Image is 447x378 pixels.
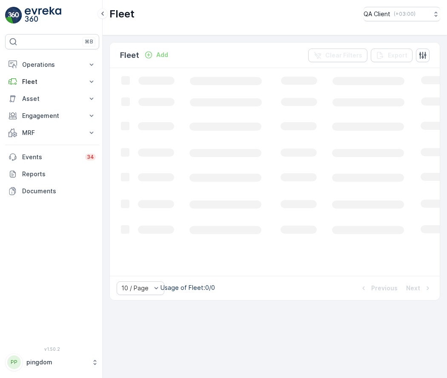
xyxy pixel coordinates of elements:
[388,51,407,60] p: Export
[406,284,420,292] p: Next
[141,50,172,60] button: Add
[22,60,82,69] p: Operations
[371,49,413,62] button: Export
[22,153,80,161] p: Events
[22,77,82,86] p: Fleet
[22,170,96,178] p: Reports
[394,11,415,17] p: ( +03:00 )
[364,10,390,18] p: QA Client
[85,38,93,45] p: ⌘B
[5,7,22,24] img: logo
[22,129,82,137] p: MRF
[308,49,367,62] button: Clear Filters
[5,124,99,141] button: MRF
[156,51,168,59] p: Add
[5,346,99,352] span: v 1.50.2
[5,107,99,124] button: Engagement
[26,358,87,367] p: pingdom
[22,94,82,103] p: Asset
[5,90,99,107] button: Asset
[358,283,398,293] button: Previous
[5,56,99,73] button: Operations
[5,183,99,200] a: Documents
[25,7,61,24] img: logo_light-DOdMpM7g.png
[5,73,99,90] button: Fleet
[120,49,139,61] p: Fleet
[5,166,99,183] a: Reports
[109,7,135,21] p: Fleet
[87,154,94,160] p: 34
[22,112,82,120] p: Engagement
[364,7,440,21] button: QA Client(+03:00)
[160,283,215,292] p: Usage of Fleet : 0/0
[22,187,96,195] p: Documents
[325,51,362,60] p: Clear Filters
[5,149,99,166] a: Events34
[371,284,398,292] p: Previous
[5,353,99,371] button: PPpingdom
[405,283,433,293] button: Next
[7,355,21,369] div: PP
